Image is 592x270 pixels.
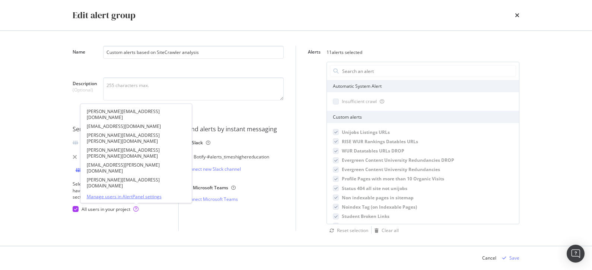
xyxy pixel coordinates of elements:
div: Cancel [482,255,496,261]
label: Name [73,49,97,70]
input: Name [103,46,284,59]
div: Slack [192,139,210,146]
div: Open Intercom Messenger [567,245,585,263]
button: Reset selection [327,226,368,235]
div: Send alerts by instant messaging [184,125,284,134]
span: Evergreen Content University Redundancies [342,166,440,173]
span: Profile Pages with more than 10 Organic Visits [342,176,444,182]
div: Send alerts by email [73,125,172,134]
span: (Optional) [73,87,97,93]
span: WUR Datatables URLs DROP [342,148,404,154]
div: Clear all [382,227,399,234]
div: times [515,9,519,22]
li: [EMAIL_ADDRESS][PERSON_NAME][DOMAIN_NAME] [87,161,180,176]
span: Status 404 all site not unijobs [342,185,407,192]
span: RISE WUR Rankings Datables URLs [342,138,418,145]
div: Save [509,255,519,261]
li: [PERSON_NAME][EMAIL_ADDRESS][PERSON_NAME][DOMAIN_NAME] [87,146,180,161]
span: Evergreen Content University Redundancies DROP [342,157,454,163]
li: [PERSON_NAME][EMAIL_ADDRESS][DOMAIN_NAME] [87,176,180,190]
span: Non indexable pages in sitemap [342,195,414,201]
li: [PERSON_NAME][EMAIL_ADDRESS][PERSON_NAME][DOMAIN_NAME] [87,190,180,205]
span: Student Broken Links [342,213,389,219]
li: [PERSON_NAME][EMAIL_ADDRESS][DOMAIN_NAME] [87,107,180,122]
span: URLs Containing Accent [342,222,395,229]
a: Manage users in AlertPanel settings [87,193,186,200]
span: Description [73,80,97,87]
div: Automatic System Alert [327,80,519,92]
input: Search an alert [341,65,516,77]
span: Insufficient crawl [342,98,377,105]
button: Create a team in Organizations [73,166,149,175]
div: Select this option to send the alert to users who have alerts enabled in the “Email alerting” sec... [73,181,172,200]
button: Save [499,252,519,264]
li: [EMAIL_ADDRESS][DOMAIN_NAME] [87,122,180,131]
a: Connect new Slack channel [185,166,284,172]
div: Reset selection [337,227,368,234]
span: All users in your project [82,206,130,212]
button: Clear all [372,226,399,235]
div: 11 alerts selected [327,49,362,55]
span: Noindex Tag (on Indexable Pages) [342,204,417,210]
a: Connect Microsoft Teams [185,196,284,202]
button: Cancel [482,252,496,264]
li: [PERSON_NAME][EMAIL_ADDRESS][PERSON_NAME][DOMAIN_NAME] [87,131,180,146]
div: Edit alert group [73,9,136,22]
div: Microsoft Teams [193,184,236,191]
label: Alerts [308,49,321,57]
span: Unijobs Listings URLs [342,129,390,135]
div: Custom alerts [327,111,519,123]
div: Botify - #alerts_timeshighereducation [194,154,269,160]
